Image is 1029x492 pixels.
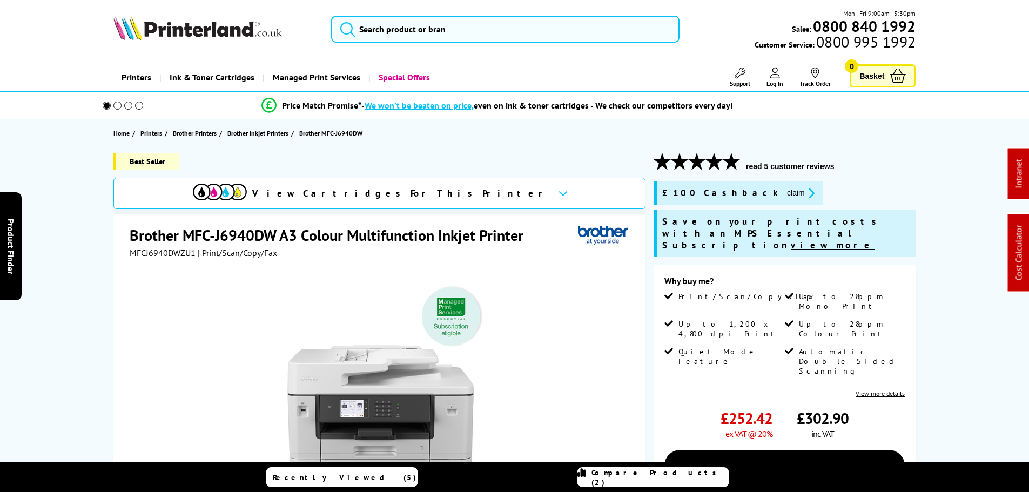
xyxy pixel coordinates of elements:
a: Intranet [1013,159,1024,188]
a: Managed Print Services [263,64,368,91]
span: Log In [766,79,783,87]
a: Ink & Toner Cartridges [159,64,263,91]
a: Add to Basket [664,450,905,481]
span: Brother MFC-J6940DW [299,127,362,139]
span: £100 Cashback [662,187,778,199]
a: Log In [766,68,783,87]
input: Search product or bran [331,16,680,43]
span: Price Match Promise* [282,100,361,111]
span: Best Seller [113,153,179,170]
a: Special Offers [368,64,438,91]
span: Support [730,79,750,87]
a: View more details [856,389,905,397]
a: Basket 0 [850,64,916,87]
span: | Print/Scan/Copy/Fax [198,247,277,258]
u: view more [791,239,875,251]
span: £252.42 [721,408,772,428]
h1: Brother MFC-J6940DW A3 Colour Multifunction Inkjet Printer [130,225,534,245]
span: 0800 995 1992 [815,37,916,47]
span: Customer Service: [755,37,916,50]
a: 0800 840 1992 [811,21,916,31]
span: Basket [859,69,884,83]
span: Brother Inkjet Printers [227,127,288,139]
a: Printers [140,127,165,139]
span: Home [113,127,130,139]
span: Printers [140,127,162,139]
button: promo-description [784,187,818,199]
span: Brother Printers [173,127,217,139]
a: Printers [113,64,159,91]
li: modal_Promise [88,96,907,115]
span: Ink & Toner Cartridges [170,64,254,91]
div: - even on ink & toner cartridges - We check our competitors every day! [361,100,733,111]
img: Brother [578,225,628,245]
span: 0 [845,59,858,73]
img: cmyk-icon.svg [193,184,247,200]
div: Why buy me? [664,275,905,292]
span: We won’t be beaten on price, [365,100,474,111]
span: Sales: [792,24,811,34]
span: MFCJ6940DWZU1 [130,247,196,258]
a: Support [730,68,750,87]
img: Printerland Logo [113,16,282,40]
span: Print/Scan/Copy/Fax [678,292,817,301]
button: read 5 customer reviews [743,161,837,171]
a: Track Order [799,68,831,87]
span: Up to 1,200 x 4,800 dpi Print [678,319,782,339]
b: 0800 840 1992 [813,16,916,36]
a: Cost Calculator [1013,225,1024,281]
span: Automatic Double Sided Scanning [799,347,903,376]
a: Brother Inkjet Printers [227,127,291,139]
span: £302.90 [797,408,849,428]
span: Recently Viewed (5) [273,473,416,482]
span: View Cartridges For This Printer [252,187,549,199]
a: Brother Printers [173,127,219,139]
span: ex VAT @ 20% [725,428,772,439]
span: Up to 28ppm Mono Print [799,292,903,311]
span: Mon - Fri 9:00am - 5:30pm [843,8,916,18]
a: Home [113,127,132,139]
a: Brother MFC-J6940DW [299,127,365,139]
span: Compare Products (2) [591,468,729,487]
span: Quiet Mode Feature [678,347,782,366]
span: Product Finder [5,218,16,274]
a: Recently Viewed (5) [266,467,418,487]
span: inc VAT [811,428,834,439]
a: Printerland Logo [113,16,318,42]
a: Compare Products (2) [577,467,729,487]
img: Brother MFC-J6940DW [275,280,487,491]
span: Up to 28ppm Colour Print [799,319,903,339]
span: Save on your print costs with an MPS Essential Subscription [662,215,882,251]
